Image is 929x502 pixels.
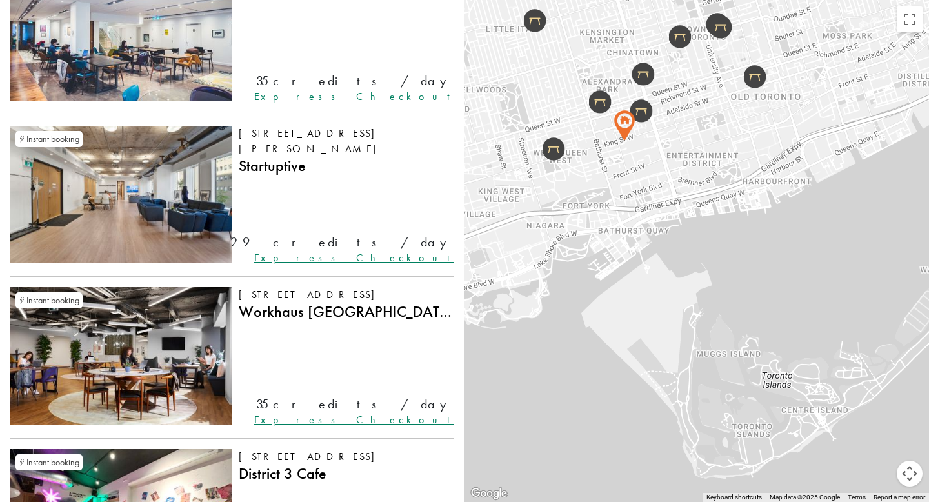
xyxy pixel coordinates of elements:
span: [STREET_ADDRESS] [239,450,386,463]
img: Workplace One Queen West [589,90,612,114]
img: Startuptive [10,126,232,263]
span: [STREET_ADDRESS] [239,288,386,301]
p: 29 credits /day [230,234,454,250]
span: Map data ©2025 Google [770,494,840,501]
p: 35 credits /day [254,396,454,412]
img: Startuptive [706,13,728,36]
img: Workhaus Spadina [632,63,655,86]
a: Terms [848,494,866,501]
img: District 3 Cafe [524,9,546,32]
img: Dzô Viet Eatery [668,25,691,48]
button: Map camera controls [897,461,923,487]
span: Instant booking [15,454,83,470]
a: Express Checkout [254,251,454,265]
a: Express Checkout [254,90,454,103]
h4: Workhaus [GEOGRAPHIC_DATA] [239,303,454,321]
button: Toggle fullscreen view [897,6,923,32]
img: Acme Works [542,137,564,161]
img: Google [468,485,510,502]
a: StartuptiveInstant BookingInstant booking[STREET_ADDRESS][PERSON_NAME]Startuptive [10,126,454,266]
span: [STREET_ADDRESS][PERSON_NAME] [239,126,388,156]
img: Workhaus Dundas & University [10,287,232,425]
img: Workhaus Dundas & University [709,15,732,39]
a: Workhaus Dundas & UniversityInstant BookingInstant booking[STREET_ADDRESS]Workhaus [GEOGRAPHIC_DATA] [10,287,454,428]
h4: Startuptive [239,157,454,176]
img: Instant Booking [19,457,25,467]
img: Workhaus 56 Temperance (Bay & Richmond) [744,65,766,88]
span: Instant booking [15,292,83,308]
span: Instant booking [15,131,83,147]
img: Project Spaces Camden St. [630,99,653,123]
a: Open this area in Google Maps (opens a new window) [468,485,510,502]
img: Instant Booking [19,296,25,305]
img: Instant Booking [19,134,25,144]
p: 35 credits /day [254,72,454,89]
h4: District 3 Cafe [239,465,454,483]
a: Report a map error [874,494,925,501]
a: Express Checkout [254,413,454,427]
button: Keyboard shortcuts [706,493,762,502]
